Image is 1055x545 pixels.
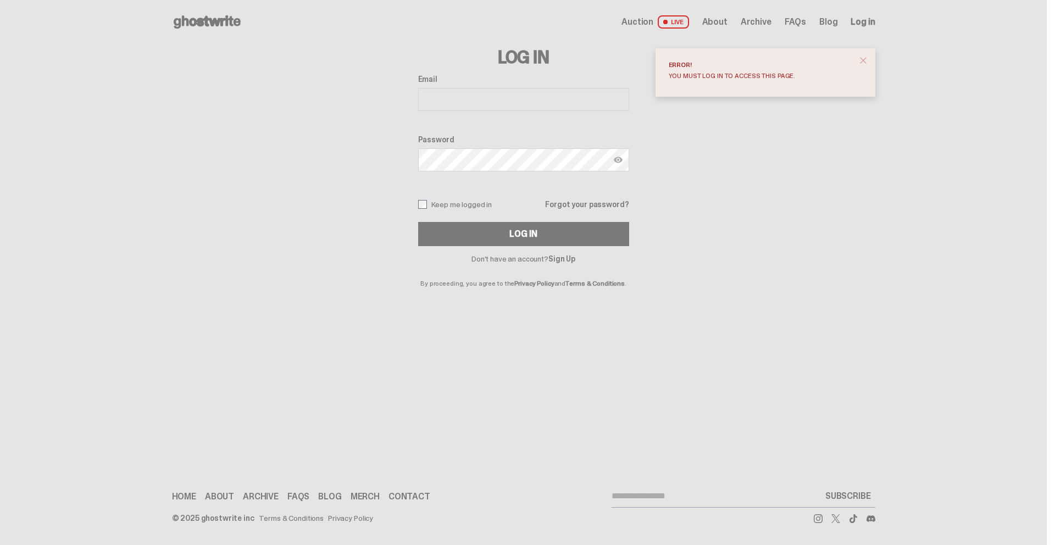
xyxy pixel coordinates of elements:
a: About [205,492,234,501]
a: Blog [318,492,341,501]
a: Home [172,492,196,501]
div: You must log in to access this page. [669,73,853,79]
a: Sign Up [548,254,575,264]
a: Forgot your password? [545,201,629,208]
a: Terms & Conditions [259,514,324,522]
span: LIVE [658,15,689,29]
p: By proceeding, you agree to the and . [418,263,629,287]
a: Merch [351,492,380,501]
button: SUBSCRIBE [821,485,875,507]
a: Privacy Policy [514,279,554,288]
div: © 2025 ghostwrite inc [172,514,254,522]
h3: Log In [418,48,629,66]
label: Password [418,135,629,144]
a: Contact [388,492,430,501]
a: Archive [243,492,279,501]
a: Log in [851,18,875,26]
div: Log In [509,230,537,238]
label: Keep me logged in [418,200,492,209]
div: Error! [669,62,853,68]
p: Don't have an account? [418,255,629,263]
button: Log In [418,222,629,246]
label: Email [418,75,629,84]
a: Privacy Policy [328,514,373,522]
a: Archive [741,18,771,26]
a: Auction LIVE [621,15,688,29]
button: close [853,51,873,70]
a: About [702,18,728,26]
a: FAQs [785,18,806,26]
img: Show password [614,155,623,164]
a: FAQs [287,492,309,501]
a: Blog [819,18,837,26]
a: Terms & Conditions [565,279,625,288]
input: Keep me logged in [418,200,427,209]
span: Auction [621,18,653,26]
